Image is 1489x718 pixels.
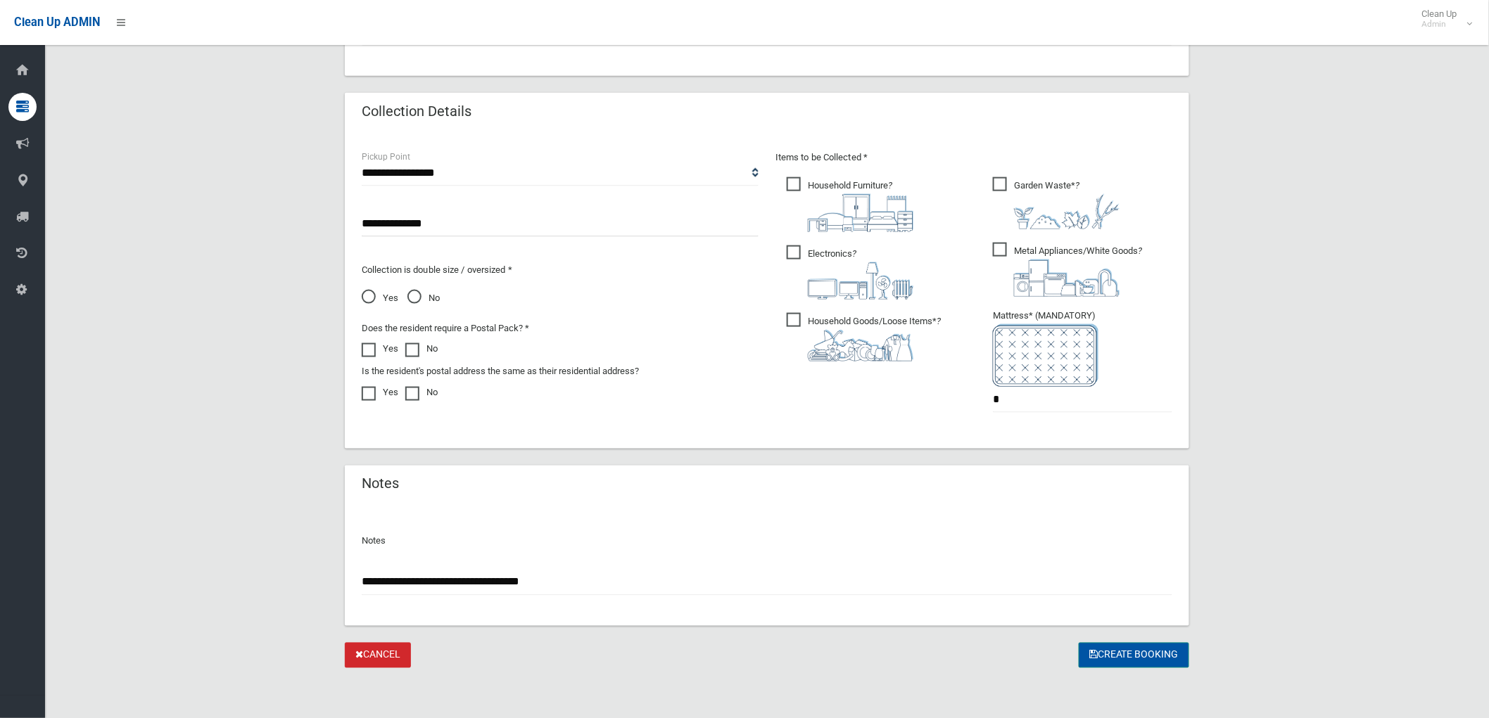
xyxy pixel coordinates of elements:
img: 4fd8a5c772b2c999c83690221e5242e0.png [1014,194,1120,229]
label: No [405,340,438,357]
span: Garden Waste* [993,177,1120,229]
label: Is the resident's postal address the same as their residential address? [362,363,639,380]
label: Yes [362,384,398,401]
i: ? [808,180,913,232]
span: No [407,290,440,307]
i: ? [1014,245,1142,297]
p: Items to be Collected * [775,149,1172,166]
span: Household Goods/Loose Items* [787,313,941,361]
span: Clean Up [1415,8,1471,30]
p: Collection is double size / oversized * [362,262,759,278]
label: Does the resident require a Postal Pack? * [362,320,529,337]
small: Admin [1422,19,1457,30]
header: Notes [345,470,416,498]
span: Yes [362,290,398,307]
label: No [405,384,438,401]
img: b13cc3517677393f34c0a387616ef184.png [808,330,913,361]
i: ? [808,248,913,300]
span: Clean Up ADMIN [14,15,100,29]
img: 394712a680b73dbc3d2a6a3a7ffe5a07.png [808,262,913,300]
img: e7408bece873d2c1783593a074e5cb2f.png [993,324,1098,387]
button: Create Booking [1079,643,1189,669]
img: aa9efdbe659d29b613fca23ba79d85cb.png [808,194,913,232]
label: Yes [362,340,398,357]
i: ? [1014,180,1120,229]
span: Mattress* (MANDATORY) [993,310,1172,387]
span: Metal Appliances/White Goods [993,243,1142,297]
a: Cancel [345,643,411,669]
header: Collection Details [345,98,488,125]
span: Household Furniture [787,177,913,232]
img: 36c1b0289cb1767239cdd3de9e694f19.png [1014,259,1120,297]
i: ? [808,316,941,361]
p: Notes [362,533,1172,550]
span: Electronics [787,245,913,300]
